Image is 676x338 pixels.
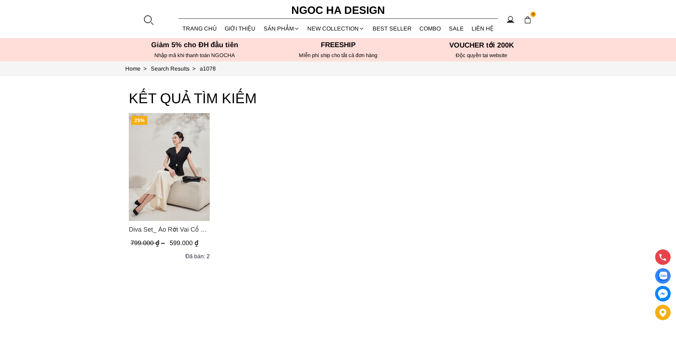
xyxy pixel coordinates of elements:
a: GIỚI THIỆU [221,19,260,38]
span: 599.000 ₫ [170,239,198,246]
a: Link to Diva Set_ Áo Rớt Vai Cổ V, Chân Váy Lụa Đuôi Cá A1078+CV134 [129,225,210,234]
a: NEW COLLECTION [303,19,369,38]
span: > [189,66,198,72]
a: Product image - Diva Set_ Áo Rớt Vai Cổ V, Chân Váy Lụa Đuôi Cá A1078+CV134 [129,113,210,221]
h6: MIễn phí ship cho tất cả đơn hàng [269,52,408,59]
a: TRANG CHỦ [178,19,221,38]
font: Freeship [321,41,356,49]
a: Display image [655,268,671,284]
a: Link to a1078 [200,66,216,72]
a: Link to Home [125,66,151,72]
a: Combo [416,19,445,38]
h6: Độc quyền tại website [412,52,551,59]
font: Nhập mã khi thanh toán NGOCHA [154,52,235,58]
div: Đã bán: 2 [185,252,210,261]
span: 0 [531,12,536,17]
a: Link to Search Results [151,66,200,72]
span: > [141,66,149,72]
a: SALE [445,19,468,38]
a: Ngoc Ha Design [285,2,391,19]
h5: VOUCHER tới 200K [412,41,551,49]
span: Diva Set_ Áo Rớt Vai Cổ V, Chân Váy Lụa Đuôi Cá A1078+CV134 [129,225,210,234]
a: messenger [655,286,671,301]
font: Giảm 5% cho ĐH đầu tiên [151,41,238,49]
img: img-CART-ICON-ksit0nf1 [524,16,532,24]
div: SẢN PHẨM [260,19,304,38]
a: BEST SELLER [369,19,416,38]
a: LIÊN HỆ [468,19,498,38]
img: Diva Set_ Áo Rớt Vai Cổ V, Chân Váy Lụa Đuôi Cá A1078+CV134 [129,113,210,221]
h3: KẾT QUẢ TÌM KIẾM [129,87,548,110]
span: 799.000 ₫ [131,239,166,246]
img: Display image [658,272,667,281]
